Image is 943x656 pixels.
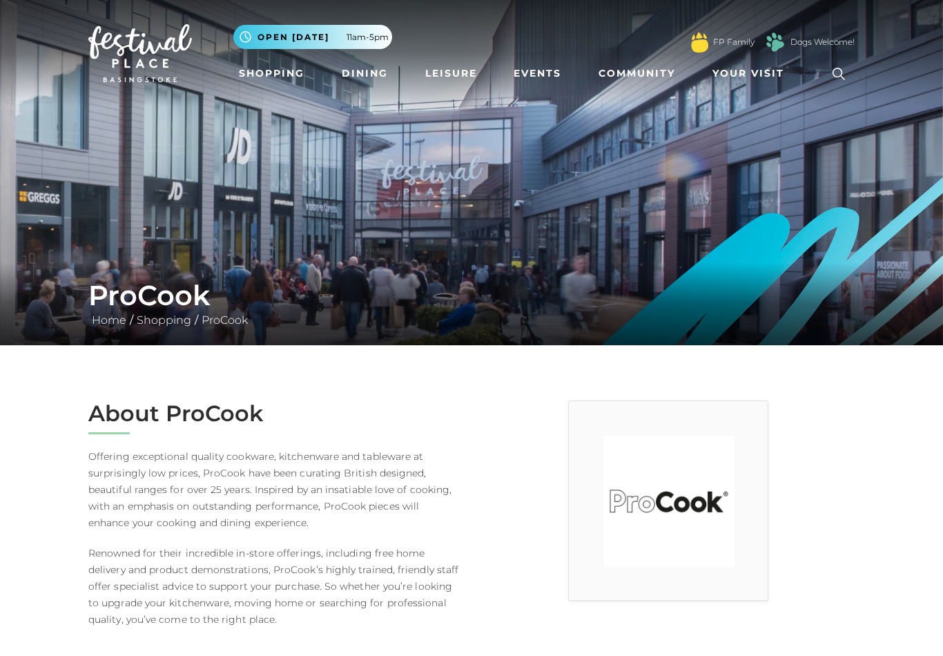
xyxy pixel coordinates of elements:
a: Dogs Welcome! [790,36,855,48]
h1: ProCook [88,279,855,312]
a: Dining [336,61,393,86]
img: Festival Place Logo [88,24,192,82]
button: Open [DATE] 11am-5pm [233,25,392,49]
a: Events [508,61,567,86]
a: Home [88,313,130,327]
a: Shopping [233,61,310,86]
p: Offering exceptional quality cookware, kitchenware and tableware at surprisingly low prices, ProC... [88,448,461,531]
h2: About ProCook [88,401,461,427]
a: Leisure [420,61,483,86]
span: Open [DATE] [257,31,329,44]
a: FP Family [713,36,755,48]
a: Community [593,61,681,86]
a: Your Visit [707,61,797,86]
span: Your Visit [712,66,784,81]
div: / / [78,279,865,329]
a: ProCook [198,313,251,327]
a: Shopping [133,313,195,327]
p: Renowned for their incredible in-store offerings, including free home delivery and product demons... [88,545,461,628]
span: 11am-5pm [347,31,389,44]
